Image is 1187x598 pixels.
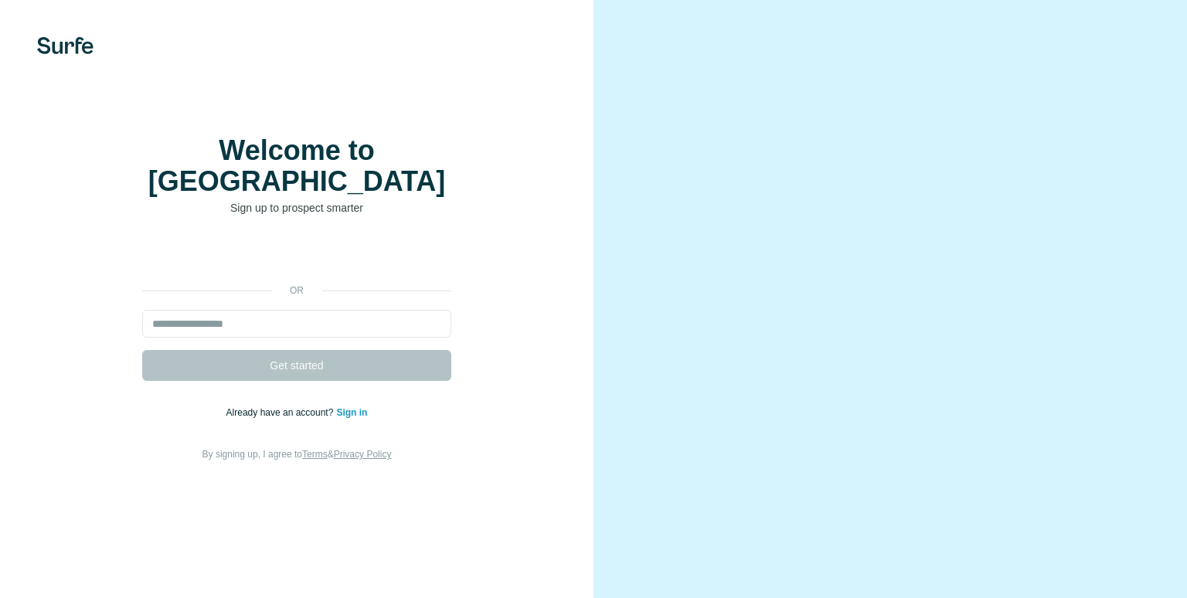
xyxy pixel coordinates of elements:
[226,407,337,418] span: Already have an account?
[134,239,459,273] iframe: Sign in with Google Button
[302,449,328,460] a: Terms
[37,37,94,54] img: Surfe's logo
[202,449,392,460] span: By signing up, I agree to &
[334,449,392,460] a: Privacy Policy
[336,407,367,418] a: Sign in
[142,200,451,216] p: Sign up to prospect smarter
[142,135,451,197] h1: Welcome to [GEOGRAPHIC_DATA]
[272,284,321,297] p: or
